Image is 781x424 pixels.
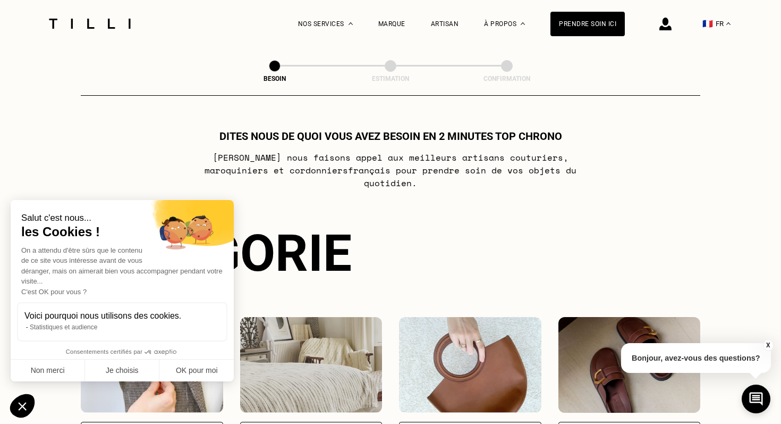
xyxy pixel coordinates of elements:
[45,19,134,29] img: Logo du service de couturière Tilli
[558,317,701,413] img: Chaussures
[399,317,541,413] img: Accessoires
[180,151,601,189] p: [PERSON_NAME] nous faisons appel aux meilleurs artisans couturiers , maroquiniers et cordonniers ...
[621,343,771,373] p: Bonjour, avez-vous des questions?
[431,20,459,28] a: Artisan
[521,22,525,25] img: Menu déroulant à propos
[222,75,328,82] div: Besoin
[240,317,383,413] img: Intérieur
[81,223,700,283] div: Catégorie
[726,22,731,25] img: menu déroulant
[337,75,444,82] div: Estimation
[550,12,625,36] a: Prendre soin ici
[378,20,405,28] a: Marque
[762,339,773,351] button: X
[659,18,672,30] img: icône connexion
[702,19,713,29] span: 🇫🇷
[219,130,562,143] h1: Dites nous de quoi vous avez besoin en 2 minutes top chrono
[349,22,353,25] img: Menu déroulant
[454,75,560,82] div: Confirmation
